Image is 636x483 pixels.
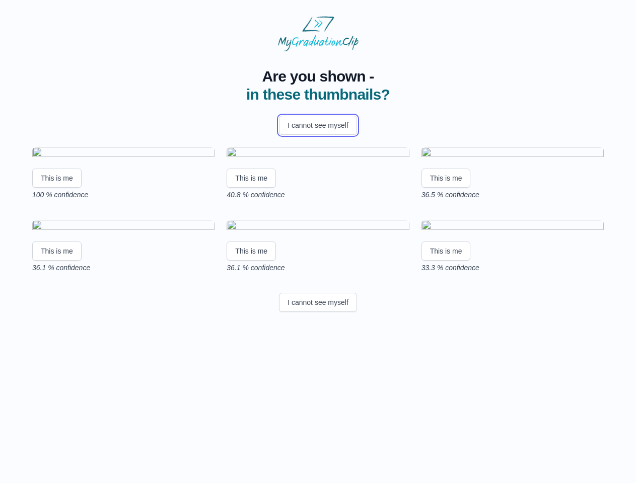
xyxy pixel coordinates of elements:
p: 40.8 % confidence [227,190,409,200]
button: This is me [421,169,471,188]
img: fbdade0909ea9b327a42ae8c8ed2bfd06ca70138.gif [227,147,409,160]
img: 07e6613e914442bd8efaf6077866503da7237014.gif [32,147,215,160]
button: I cannot see myself [279,293,357,312]
button: This is me [32,169,82,188]
p: 36.1 % confidence [32,263,215,273]
button: This is me [421,242,471,261]
button: This is me [227,169,276,188]
p: 36.1 % confidence [227,263,409,273]
p: 100 % confidence [32,190,215,200]
p: 36.5 % confidence [421,190,604,200]
p: 33.3 % confidence [421,263,604,273]
img: MyGraduationClip [278,16,359,51]
button: I cannot see myself [279,116,357,135]
button: This is me [227,242,276,261]
img: b9aa36c7552cbae7a2486f895f37c7b9ada8983c.gif [421,220,604,233]
span: in these thumbnails? [246,86,390,103]
button: This is me [32,242,82,261]
img: be9c2fb5bdf0db86b0736b0569793f91cdcd05f5.gif [421,147,604,160]
img: 8630e395c4dae85ba56d63593316f5162808b8fd.gif [32,220,215,233]
span: Are you shown - [246,67,390,86]
img: ec3eb646734a9d54654044cdb890541893568ba8.gif [227,220,409,233]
